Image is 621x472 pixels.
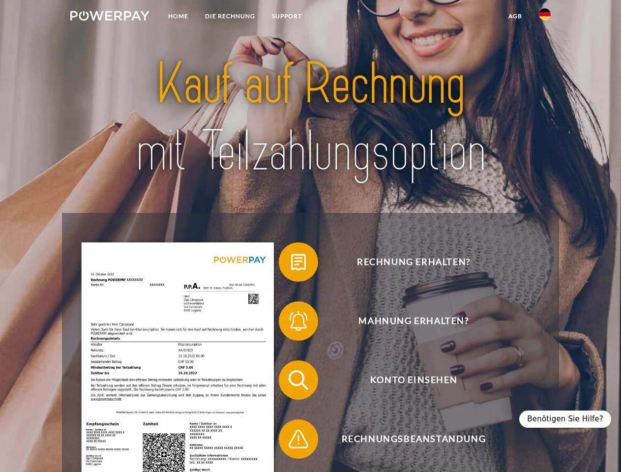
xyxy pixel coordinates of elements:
button: Rechnung erhalten? [279,242,534,282]
button: Konto einsehen [279,360,534,400]
a: SUPPORT [264,7,310,25]
div: Benötigen Sie Hilfe? [519,411,611,428]
a: agb [500,7,531,25]
a: Home [160,7,197,25]
a: DIE RECHNUNG [197,7,264,25]
img: de [539,8,551,20]
button: Rechnungsbeanstandung [279,419,534,459]
button: Mahnung erhalten? [279,301,534,341]
img: qb_warning.svg [286,427,311,451]
img: title-powerpay_de.svg [94,47,527,188]
img: qb_bill.svg [286,250,311,274]
img: logo-powerpay-white.svg [70,11,149,21]
span: Rechnung erhalten? [293,242,534,282]
img: qb_search.svg [286,368,311,392]
span: Mahnung erhalten? [293,301,534,341]
span: Rechnungsbeanstandung [293,419,534,459]
img: qb_bell.svg [286,309,311,333]
span: Konto einsehen [293,360,534,400]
